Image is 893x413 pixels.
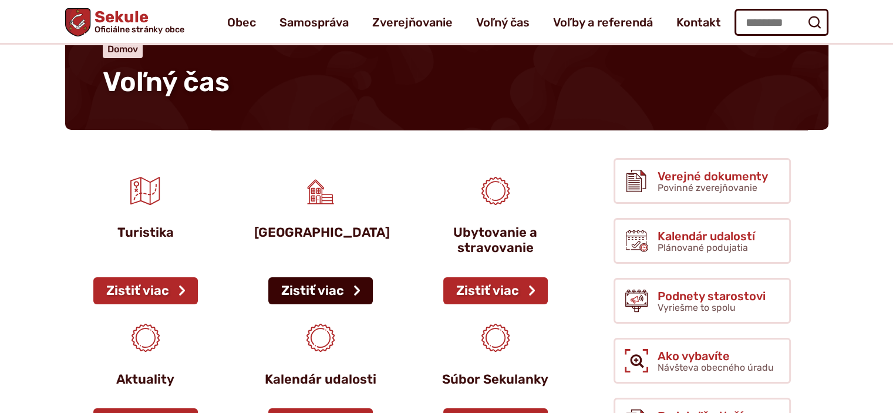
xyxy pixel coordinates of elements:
[658,170,768,183] span: Verejné dokumenty
[90,9,184,34] span: Sekule
[658,290,766,303] span: Podnety starostovi
[676,6,721,39] a: Kontakt
[268,277,373,304] a: Zistiť viac
[65,8,184,36] a: Logo Sekule, prejsť na domovskú stránku.
[279,6,349,39] a: Samospráva
[372,6,453,39] a: Zverejňovanie
[93,277,198,304] a: Zistiť viac
[227,6,256,39] a: Obec
[94,25,184,33] span: Oficiálne stránky obce
[443,277,548,304] a: Zistiť viac
[79,372,212,387] p: Aktuality
[614,278,791,324] a: Podnety starostovi Vyriešme to spolu
[658,182,757,193] span: Povinné zverejňovanie
[476,6,530,39] a: Voľný čas
[107,43,138,55] a: Domov
[658,362,774,373] span: Návšteva obecného úradu
[254,372,387,387] p: Kalendár udalosti
[79,225,212,240] p: Turistika
[614,218,791,264] a: Kalendár udalostí Plánované podujatia
[658,242,748,253] span: Plánované podujatia
[65,8,90,36] img: Prejsť na domovskú stránku
[254,225,387,240] p: [GEOGRAPHIC_DATA]
[103,66,230,98] span: Voľný čas
[429,372,562,387] p: Súbor Sekulanky
[614,158,791,204] a: Verejné dokumenty Povinné zverejňovanie
[658,230,755,243] span: Kalendár udalostí
[614,338,791,384] a: Ako vybavíte Návšteva obecného úradu
[553,6,653,39] a: Voľby a referendá
[658,302,736,313] span: Vyriešme to spolu
[658,350,774,362] span: Ako vybavíte
[429,225,562,256] p: Ubytovanie a stravovanie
